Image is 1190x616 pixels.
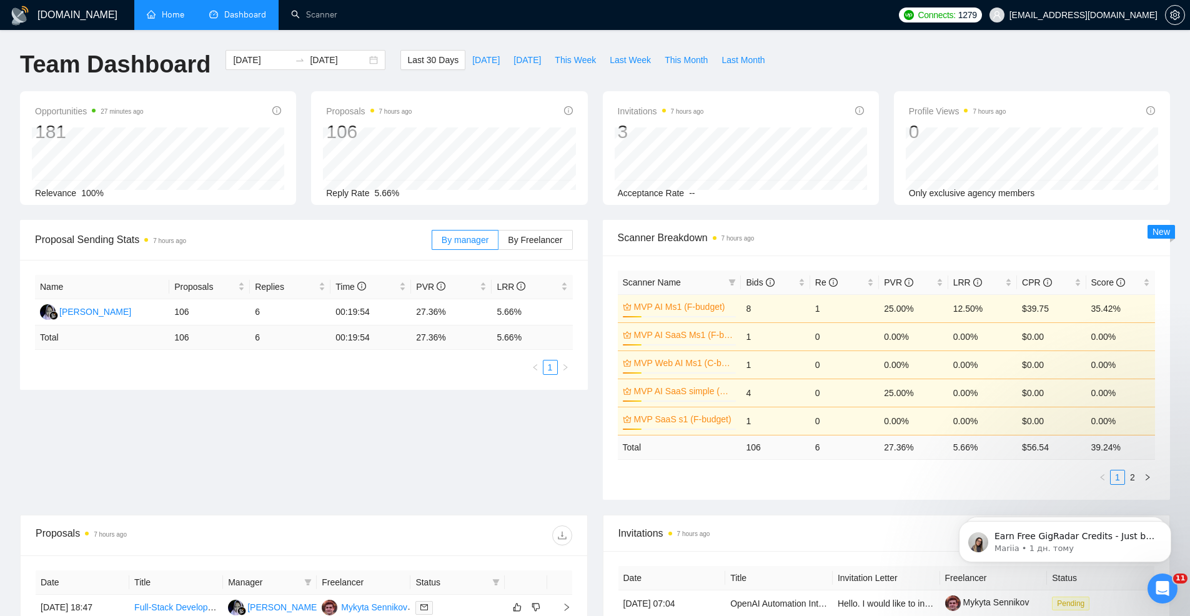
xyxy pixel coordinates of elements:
td: $ 56.54 [1017,435,1086,459]
td: 106 [169,325,250,350]
th: Replies [250,275,330,299]
td: 5.66 % [492,325,572,350]
span: crown [623,330,632,339]
span: CPR [1022,277,1051,287]
time: 7 hours ago [94,531,127,538]
span: By Freelancer [508,235,562,245]
td: 27.36% [411,299,492,325]
span: Last 30 Days [407,53,459,67]
span: Score [1091,277,1125,287]
span: Profile Views [909,104,1006,119]
img: logo [10,6,30,26]
td: 35.42% [1086,294,1155,322]
span: info-circle [855,106,864,115]
td: 1 [741,350,810,379]
img: c1zFESyPK2vppVrw-q4nXiDADp8Wv8ldomuTSf2iBVMtQij8_E6MOnHdJMy1hmn3QV [945,595,961,611]
td: 0.00% [948,407,1017,435]
td: Total [35,325,169,350]
a: homeHome [147,9,184,20]
span: Proposals [326,104,412,119]
span: Replies [255,280,316,294]
span: Invitations [618,525,1155,541]
td: 0 [810,350,879,379]
span: to [295,55,305,65]
td: 4 [741,379,810,407]
td: 1 [810,294,879,322]
td: $0.00 [1017,350,1086,379]
span: info-circle [1146,106,1155,115]
span: Proposal Sending Stats [35,232,432,247]
td: 0 [810,407,879,435]
span: left [532,364,539,371]
span: Acceptance Rate [618,188,685,198]
td: 6 [250,325,330,350]
span: info-circle [517,282,525,291]
a: MVP SaaS s1 (F-budget) [634,412,734,426]
th: Date [36,570,129,595]
span: user [993,11,1001,19]
span: PVR [884,277,913,287]
td: 0.00% [948,322,1017,350]
span: Bids [746,277,774,287]
span: download [553,530,572,540]
td: 0.00% [879,407,948,435]
a: MVP AI Ms1 (F-budget) [634,300,734,314]
button: like [510,600,525,615]
h1: Team Dashboard [20,50,211,79]
a: MVP AI SaaS Ms1 (F-budget) [634,328,734,342]
button: left [1095,470,1110,485]
button: [DATE] [507,50,548,70]
span: like [513,602,522,612]
th: Proposals [169,275,250,299]
td: $0.00 [1017,407,1086,435]
td: $0.00 [1017,322,1086,350]
span: info-circle [564,106,573,115]
td: 0.00% [1086,350,1155,379]
span: mail [420,604,428,611]
li: Next Page [1140,470,1155,485]
td: 00:19:54 [330,325,411,350]
a: searchScanner [291,9,337,20]
td: 5.66% [492,299,572,325]
span: info-circle [829,278,838,287]
div: 106 [326,120,412,144]
td: 25.00% [879,379,948,407]
img: AA [40,304,56,320]
span: LRR [953,277,982,287]
span: crown [623,387,632,395]
time: 7 hours ago [677,530,710,537]
span: Proposals [174,280,236,294]
span: 1279 [958,8,977,22]
div: 181 [35,120,144,144]
button: download [552,525,572,545]
td: 1 [741,407,810,435]
span: info-circle [272,106,281,115]
span: This Week [555,53,596,67]
li: Previous Page [528,360,543,375]
button: right [1140,470,1155,485]
td: 0 [810,379,879,407]
span: Scanner Breakdown [618,230,1156,246]
img: upwork-logo.png [904,10,914,20]
a: 2 [1126,470,1139,484]
button: left [528,360,543,375]
span: Dashboard [224,9,266,20]
span: PVR [416,282,445,292]
span: dislike [532,602,540,612]
span: crown [623,302,632,311]
td: 12.50% [948,294,1017,322]
span: right [562,364,569,371]
span: Scanner Name [623,277,681,287]
span: filter [304,579,312,586]
div: Mykyta Sennikov [341,600,407,614]
span: Opportunities [35,104,144,119]
span: Status [415,575,487,589]
td: 25.00% [879,294,948,322]
th: Freelancer [317,570,410,595]
span: 11 [1173,574,1188,584]
input: End date [310,53,367,67]
li: 1 [1110,470,1125,485]
span: 5.66% [375,188,400,198]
